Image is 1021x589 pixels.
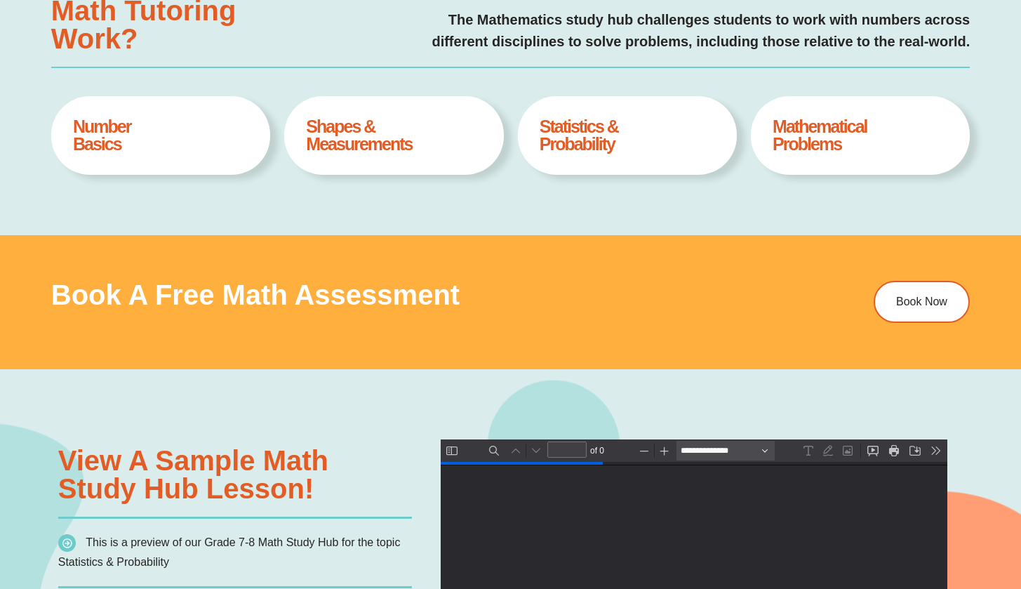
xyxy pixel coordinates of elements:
iframe: Chat Widget [951,522,1021,589]
span: This is a preview of our Grade 7-8 Math Study Hub for the topic Statistics & Probability [58,536,401,568]
span: of ⁨0⁩ [147,1,168,21]
h4: Mathematical Problems [773,118,948,153]
img: icon-list.png [58,534,76,552]
h4: Number Basics [73,118,248,153]
button: Draw [378,1,397,21]
h3: View a sample Math Study Hub lesson! [58,446,412,503]
p: The Mathematics study hub challenges students to work with numbers across different disciplines t... [274,9,970,53]
button: Add or edit images [397,1,417,21]
h4: Shapes & Measurements [306,118,481,153]
a: Book Now [874,281,970,323]
span: Book Now [896,296,947,307]
h3: Book a Free Math Assessment [51,281,775,309]
button: Text [358,1,378,21]
h4: Statistics & Probability [540,118,715,153]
